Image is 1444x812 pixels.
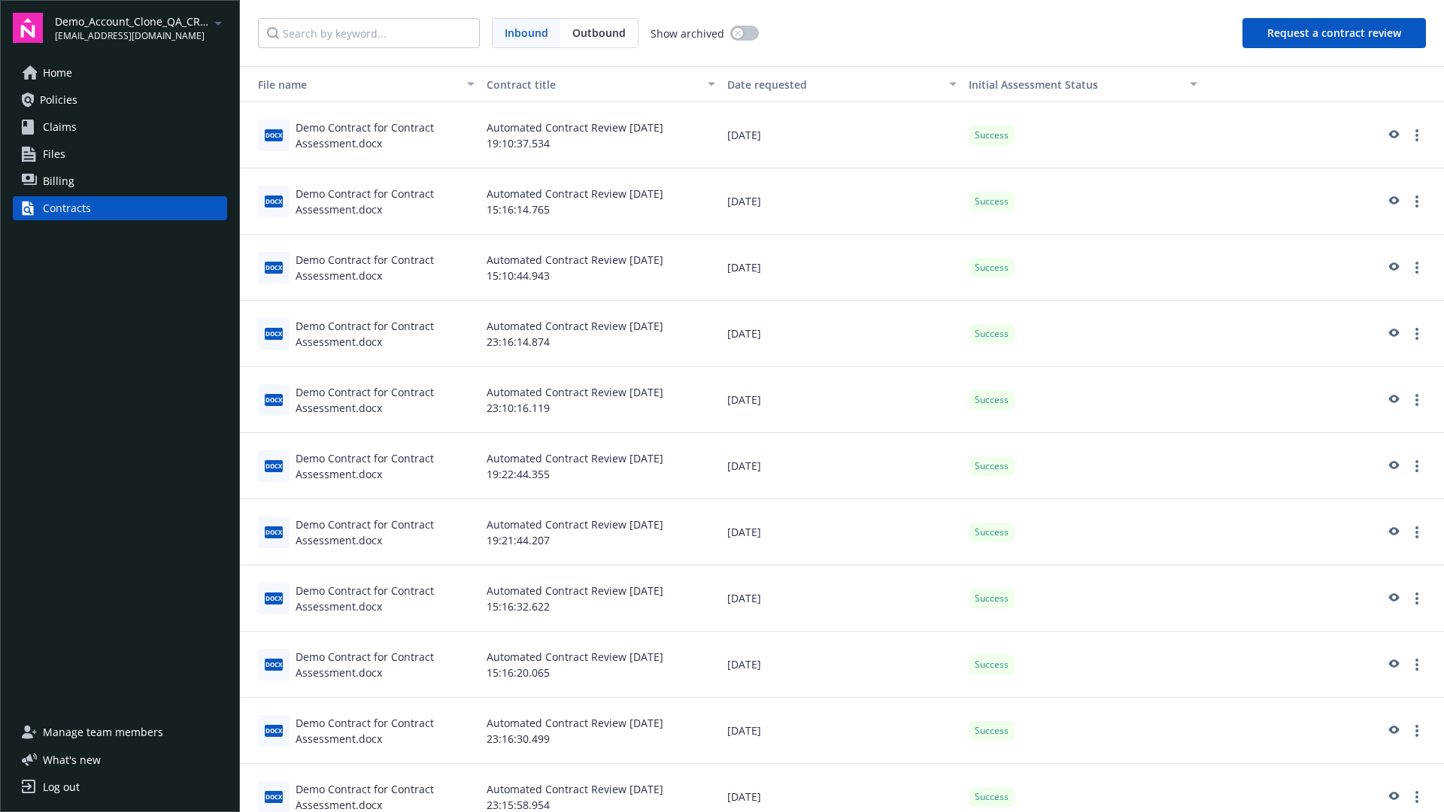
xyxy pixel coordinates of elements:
[481,235,721,301] div: Automated Contract Review [DATE] 15:10:44.943
[40,88,77,112] span: Policies
[975,724,1009,738] span: Success
[43,720,163,744] span: Manage team members
[296,120,475,151] div: Demo Contract for Contract Assessment.docx
[975,592,1009,605] span: Success
[296,517,475,548] div: Demo Contract for Contract Assessment.docx
[481,367,721,433] div: Automated Contract Review [DATE] 23:10:16.119
[975,129,1009,142] span: Success
[481,102,721,168] div: Automated Contract Review [DATE] 19:10:37.534
[975,526,1009,539] span: Success
[651,26,724,41] span: Show archived
[969,77,1098,92] span: Initial Assessment Status
[1408,391,1426,409] a: more
[13,13,43,43] img: navigator-logo.svg
[296,583,475,614] div: Demo Contract for Contract Assessment.docx
[975,261,1009,274] span: Success
[487,77,699,92] div: Contract title
[265,526,283,538] span: docx
[1408,788,1426,806] a: more
[721,632,962,698] div: [DATE]
[1408,589,1426,607] a: more
[1384,722,1402,740] a: preview
[296,252,475,283] div: Demo Contract for Contract Assessment.docx
[721,168,962,235] div: [DATE]
[13,752,125,768] button: What's new
[265,592,283,604] span: docx
[1408,523,1426,541] a: more
[481,433,721,499] div: Automated Contract Review [DATE] 19:22:44.355
[1384,192,1402,211] a: preview
[296,186,475,217] div: Demo Contract for Contract Assessment.docx
[265,725,283,736] span: docx
[481,698,721,764] div: Automated Contract Review [DATE] 23:16:30.499
[246,77,458,92] div: Toggle SortBy
[721,565,962,632] div: [DATE]
[481,632,721,698] div: Automated Contract Review [DATE] 15:16:20.065
[1408,192,1426,211] a: more
[975,195,1009,208] span: Success
[1384,259,1402,277] a: preview
[1408,126,1426,144] a: more
[1408,457,1426,475] a: more
[1384,788,1402,806] a: preview
[296,384,475,416] div: Demo Contract for Contract Assessment.docx
[1384,391,1402,409] a: preview
[43,115,77,139] span: Claims
[721,235,962,301] div: [DATE]
[721,433,962,499] div: [DATE]
[1408,325,1426,343] a: more
[43,142,65,166] span: Files
[265,659,283,670] span: docx
[296,715,475,747] div: Demo Contract for Contract Assessment.docx
[13,169,227,193] a: Billing
[505,25,548,41] span: Inbound
[1384,457,1402,475] a: preview
[721,102,962,168] div: [DATE]
[721,499,962,565] div: [DATE]
[246,77,458,92] div: File name
[55,14,209,29] span: Demo_Account_Clone_QA_CR_Tests_Demo
[975,658,1009,671] span: Success
[265,394,283,405] span: docx
[13,115,227,139] a: Claims
[55,13,227,43] button: Demo_Account_Clone_QA_CR_Tests_Demo[EMAIL_ADDRESS][DOMAIN_NAME]arrowDropDown
[296,450,475,482] div: Demo Contract for Contract Assessment.docx
[481,168,721,235] div: Automated Contract Review [DATE] 15:16:14.765
[1384,126,1402,144] a: preview
[265,328,283,339] span: docx
[975,459,1009,473] span: Success
[721,367,962,433] div: [DATE]
[209,14,227,32] a: arrowDropDown
[13,88,227,112] a: Policies
[296,318,475,350] div: Demo Contract for Contract Assessment.docx
[572,25,626,41] span: Outbound
[13,61,227,85] a: Home
[721,66,962,102] button: Date requested
[481,499,721,565] div: Automated Contract Review [DATE] 19:21:44.207
[1384,589,1402,607] a: preview
[13,196,227,220] a: Contracts
[43,61,72,85] span: Home
[258,18,480,48] input: Search by keyword...
[1408,656,1426,674] a: more
[975,393,1009,407] span: Success
[1408,722,1426,740] a: more
[265,195,283,207] span: docx
[1384,656,1402,674] a: preview
[13,720,227,744] a: Manage team members
[560,19,638,47] span: Outbound
[721,301,962,367] div: [DATE]
[969,77,1181,92] div: Toggle SortBy
[493,19,560,47] span: Inbound
[13,142,227,166] a: Files
[1242,18,1426,48] button: Request a contract review
[43,169,74,193] span: Billing
[43,775,80,799] div: Log out
[1408,259,1426,277] a: more
[265,262,283,273] span: docx
[481,66,721,102] button: Contract title
[55,29,209,43] span: [EMAIL_ADDRESS][DOMAIN_NAME]
[265,129,283,141] span: docx
[481,565,721,632] div: Automated Contract Review [DATE] 15:16:32.622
